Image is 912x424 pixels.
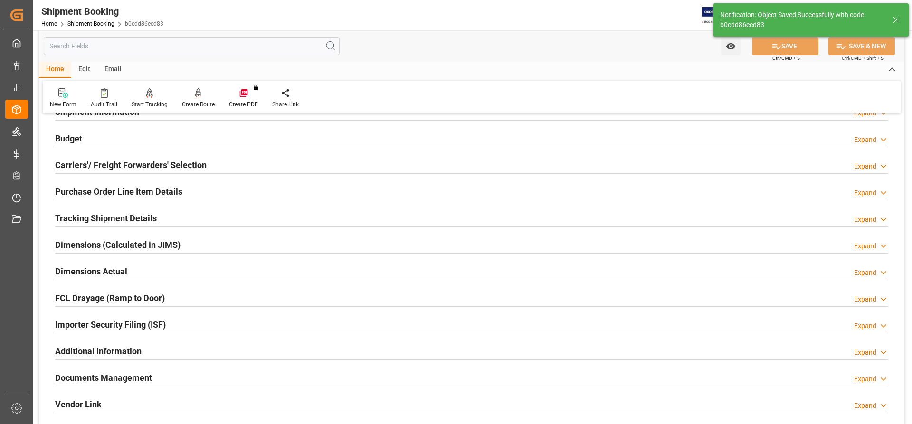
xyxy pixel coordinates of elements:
div: Edit [71,62,97,78]
span: Ctrl/CMD + Shift + S [842,55,883,62]
img: Exertis%20JAM%20-%20Email%20Logo.jpg_1722504956.jpg [702,7,735,24]
h2: Importer Security Filing (ISF) [55,318,166,331]
button: SAVE [752,37,818,55]
div: Expand [854,161,876,171]
a: Home [41,20,57,27]
h2: Additional Information [55,345,142,358]
div: Start Tracking [132,100,168,109]
button: SAVE & NEW [828,37,895,55]
div: Expand [854,241,876,251]
div: Expand [854,348,876,358]
div: Create Route [182,100,215,109]
button: open menu [721,37,741,55]
a: Shipment Booking [67,20,114,27]
div: Home [39,62,71,78]
h2: Documents Management [55,371,152,384]
div: Expand [854,268,876,278]
span: Ctrl/CMD + S [772,55,800,62]
div: Expand [854,374,876,384]
h2: Dimensions Actual [55,265,127,278]
h2: Budget [55,132,82,145]
div: Expand [854,188,876,198]
div: Audit Trail [91,100,117,109]
div: Shipment Booking [41,4,163,19]
h2: Dimensions (Calculated in JIMS) [55,238,180,251]
input: Search Fields [44,37,340,55]
h2: FCL Drayage (Ramp to Door) [55,292,165,304]
div: Expand [854,401,876,411]
div: Share Link [272,100,299,109]
div: Notification: Object Saved Successfully with code b0cdd86ecd83 [720,10,883,30]
h2: Vendor Link [55,398,102,411]
div: Expand [854,215,876,225]
h2: Carriers'/ Freight Forwarders' Selection [55,159,207,171]
div: New Form [50,100,76,109]
div: Expand [854,135,876,145]
h2: Purchase Order Line Item Details [55,185,182,198]
div: Email [97,62,129,78]
h2: Tracking Shipment Details [55,212,157,225]
div: Expand [854,294,876,304]
div: Expand [854,321,876,331]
